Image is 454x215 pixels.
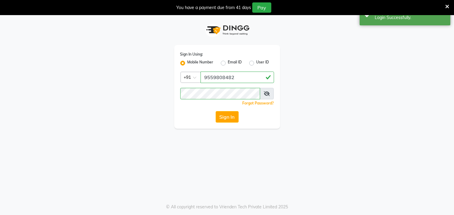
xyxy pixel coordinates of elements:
input: Username [201,72,274,83]
label: Mobile Number [188,59,214,67]
div: Login Successfully. [375,14,446,21]
a: Forgot Password? [243,101,274,105]
label: Sign In Using: [180,52,203,57]
input: Username [180,88,260,99]
button: Pay [252,2,271,13]
label: User ID [256,59,269,67]
button: Sign In [216,111,239,123]
label: Email ID [228,59,242,67]
div: You have a payment due from 41 days [176,5,251,11]
img: logo1.svg [203,21,251,39]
